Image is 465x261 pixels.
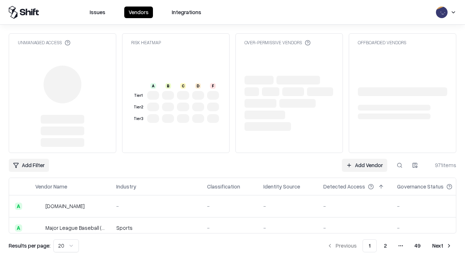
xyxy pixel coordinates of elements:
[263,202,312,210] div: -
[116,224,195,232] div: Sports
[323,202,385,210] div: -
[207,202,252,210] div: -
[358,40,406,46] div: Offboarded Vendors
[378,239,393,252] button: 2
[116,202,195,210] div: -
[397,202,464,210] div: -
[9,159,49,172] button: Add Filter
[35,224,43,232] img: Major League Baseball (MLB)
[35,203,43,210] img: pathfactory.com
[167,7,206,18] button: Integrations
[207,224,252,232] div: -
[133,104,144,110] div: Tier 2
[18,40,70,46] div: Unmanaged Access
[244,40,311,46] div: Over-Permissive Vendors
[133,92,144,99] div: Tier 1
[45,224,105,232] div: Major League Baseball (MLB)
[428,239,456,252] button: Next
[180,83,186,89] div: C
[397,183,444,190] div: Governance Status
[45,202,85,210] div: [DOMAIN_NAME]
[323,224,385,232] div: -
[363,239,377,252] button: 1
[133,116,144,122] div: Tier 3
[323,239,456,252] nav: pagination
[131,40,161,46] div: Risk Heatmap
[85,7,110,18] button: Issues
[195,83,201,89] div: D
[165,83,171,89] div: B
[210,83,216,89] div: F
[150,83,156,89] div: A
[207,183,240,190] div: Classification
[124,7,153,18] button: Vendors
[397,224,464,232] div: -
[342,159,387,172] a: Add Vendor
[9,242,50,249] p: Results per page:
[15,224,22,232] div: A
[15,203,22,210] div: A
[263,183,300,190] div: Identity Source
[427,161,456,169] div: 971 items
[263,224,312,232] div: -
[35,183,67,190] div: Vendor Name
[116,183,136,190] div: Industry
[323,183,365,190] div: Detected Access
[409,239,426,252] button: 49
